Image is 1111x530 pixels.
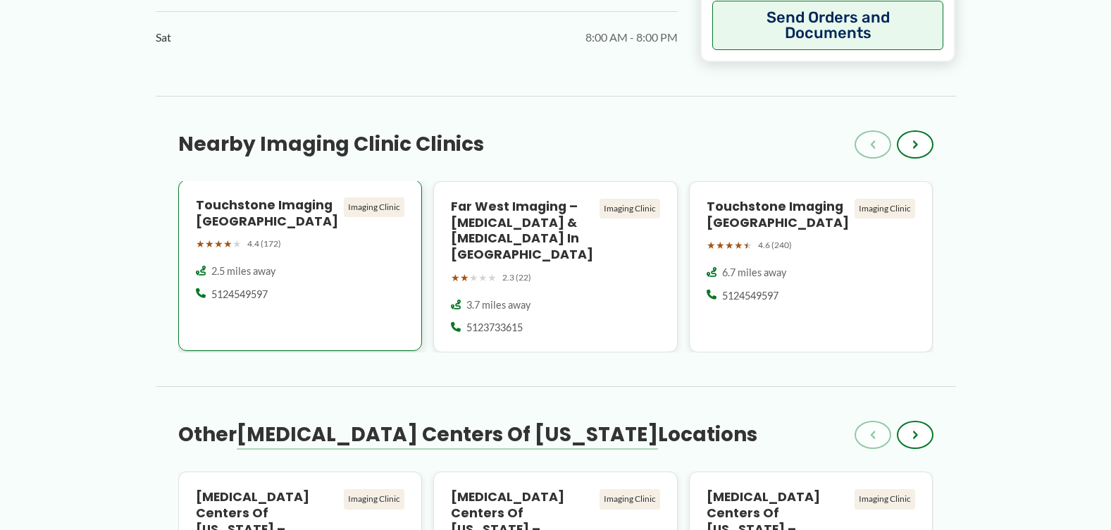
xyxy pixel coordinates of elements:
[855,199,915,218] div: Imaging Clinic
[855,489,915,509] div: Imaging Clinic
[466,321,523,335] span: 5123733615
[722,266,786,280] span: 6.7 miles away
[196,235,205,253] span: ★
[734,236,743,254] span: ★
[466,298,530,312] span: 3.7 miles away
[855,421,891,449] button: ‹
[502,270,531,285] span: 2.3 (22)
[178,181,423,353] a: Touchstone Imaging [GEOGRAPHIC_DATA] Imaging Clinic ★★★★★ 4.4 (172) 2.5 miles away 5124549597
[433,181,678,353] a: Far West Imaging – [MEDICAL_DATA] & [MEDICAL_DATA] in [GEOGRAPHIC_DATA] Imaging Clinic ★★★★★ 2.3 ...
[178,422,757,448] h3: Other Locations
[912,426,918,443] span: ›
[722,289,778,303] span: 5124549597
[600,199,660,218] div: Imaging Clinic
[716,236,725,254] span: ★
[912,136,918,153] span: ›
[585,27,678,48] span: 8:00 AM - 8:00 PM
[743,236,752,254] span: ★
[478,269,488,287] span: ★
[205,235,214,253] span: ★
[897,130,933,159] button: ›
[451,199,594,263] h4: Far West Imaging – [MEDICAL_DATA] & [MEDICAL_DATA] in [GEOGRAPHIC_DATA]
[214,235,223,253] span: ★
[725,236,734,254] span: ★
[707,236,716,254] span: ★
[469,269,478,287] span: ★
[870,136,876,153] span: ‹
[870,426,876,443] span: ‹
[211,288,268,302] span: 5124549597
[237,421,658,448] span: [MEDICAL_DATA] Centers of [US_STATE]
[451,269,460,287] span: ★
[712,1,944,50] button: Send Orders and Documents
[223,235,232,253] span: ★
[689,181,933,353] a: Touchstone Imaging [GEOGRAPHIC_DATA] Imaging Clinic ★★★★★ 4.6 (240) 6.7 miles away 5124549597
[855,130,891,159] button: ‹
[707,199,850,231] h4: Touchstone Imaging [GEOGRAPHIC_DATA]
[178,132,484,157] h3: Nearby Imaging Clinic Clinics
[460,269,469,287] span: ★
[247,236,281,252] span: 4.4 (172)
[600,489,660,509] div: Imaging Clinic
[344,489,404,509] div: Imaging Clinic
[196,197,339,230] h4: Touchstone Imaging [GEOGRAPHIC_DATA]
[344,197,404,217] div: Imaging Clinic
[488,269,497,287] span: ★
[156,27,171,48] span: Sat
[758,238,792,253] span: 4.6 (240)
[211,264,275,278] span: 2.5 miles away
[897,421,933,449] button: ›
[232,235,242,253] span: ★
